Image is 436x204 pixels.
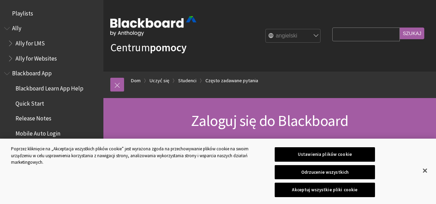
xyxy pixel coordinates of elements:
nav: Zarys książki dla playlist [4,8,99,19]
font: Studenci [178,77,196,84]
button: Zamknięcie [417,163,433,178]
span: Mobile Auto Login [16,128,60,137]
a: Uczyć się [150,76,169,85]
font: pomocy [150,41,186,54]
span: Quick Start [16,98,44,107]
font: Uczyć się [150,77,169,84]
span: Blackboard Learn App Help [16,83,83,92]
a: Centrumpomocy [110,41,186,54]
a: Często zadawane pytania [205,76,258,85]
font: Centrum [110,41,150,54]
button: Akceptuj wszystkie pliki cookie [275,183,375,197]
button: Ustawienia plików cookie [275,147,375,162]
span: Release Notes [16,113,51,122]
input: Szukaj [400,28,425,39]
a: Studenci [178,76,196,85]
a: Dom [131,76,141,85]
font: Dom [131,77,141,84]
select: Wybór języka witryny [266,29,321,43]
nav: Zarys książki dla Anthology Ally Help [4,23,99,64]
img: Tablica autorstwa Anthology [110,16,196,36]
span: Playlists [12,8,33,17]
font: Często zadawane pytania [205,77,258,84]
button: Odrzucenie wszystkich [275,165,375,180]
span: Ally for LMS [16,37,45,47]
font: Zaloguj się do Blackboard [191,111,348,130]
div: Poprzez kliknięcie na „Akceptacja wszystkich plików cookie” jest wyrażona zgoda na przechowywanie... [11,146,262,166]
span: Blackboard App [12,68,52,77]
span: Ally [12,23,21,32]
span: Ally for Websites [16,53,57,62]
